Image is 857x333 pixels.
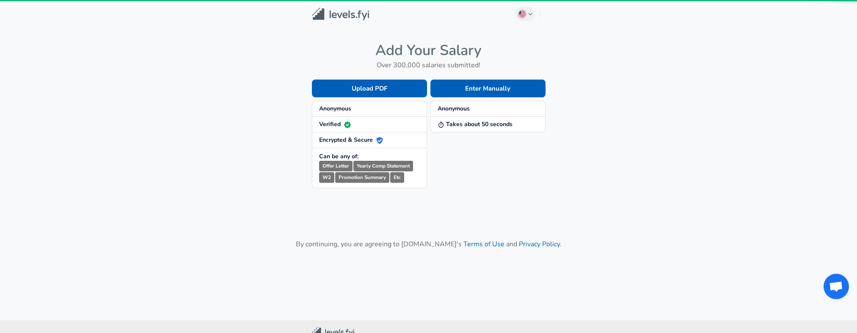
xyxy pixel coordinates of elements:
[438,120,513,128] strong: Takes about 50 seconds
[438,105,470,113] strong: Anonymous
[430,80,546,97] button: Enter Manually
[319,136,383,144] strong: Encrypted & Secure
[312,59,546,71] h6: Over 300,000 salaries submitted!
[312,41,546,59] h4: Add Your Salary
[319,105,351,113] strong: Anonymous
[312,8,369,21] img: Levels.fyi
[353,161,413,171] small: Yearly Comp Statement
[319,161,353,171] small: Offer Letter
[319,120,351,128] strong: Verified
[515,7,535,21] button: English (US)
[312,80,427,97] button: Upload PDF
[319,172,334,183] small: W2
[824,274,849,299] div: Open chat
[519,11,526,17] img: English (US)
[519,239,560,249] a: Privacy Policy
[390,172,404,183] small: Etc
[319,152,358,160] strong: Can be any of:
[463,239,504,249] a: Terms of Use
[335,172,389,183] small: Promotion Summary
